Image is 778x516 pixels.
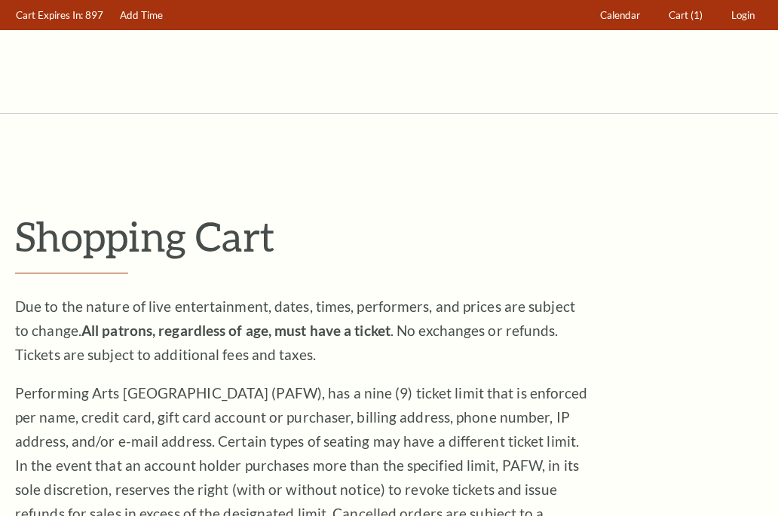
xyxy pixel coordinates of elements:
[669,9,688,21] span: Cart
[113,1,170,30] a: Add Time
[724,1,762,30] a: Login
[15,298,575,363] span: Due to the nature of live entertainment, dates, times, performers, and prices are subject to chan...
[81,322,391,339] strong: All patrons, regardless of age, must have a ticket
[600,9,640,21] span: Calendar
[593,1,648,30] a: Calendar
[731,9,755,21] span: Login
[691,9,703,21] span: (1)
[662,1,710,30] a: Cart (1)
[16,9,83,21] span: Cart Expires In:
[15,212,763,261] p: Shopping Cart
[85,9,103,21] span: 897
